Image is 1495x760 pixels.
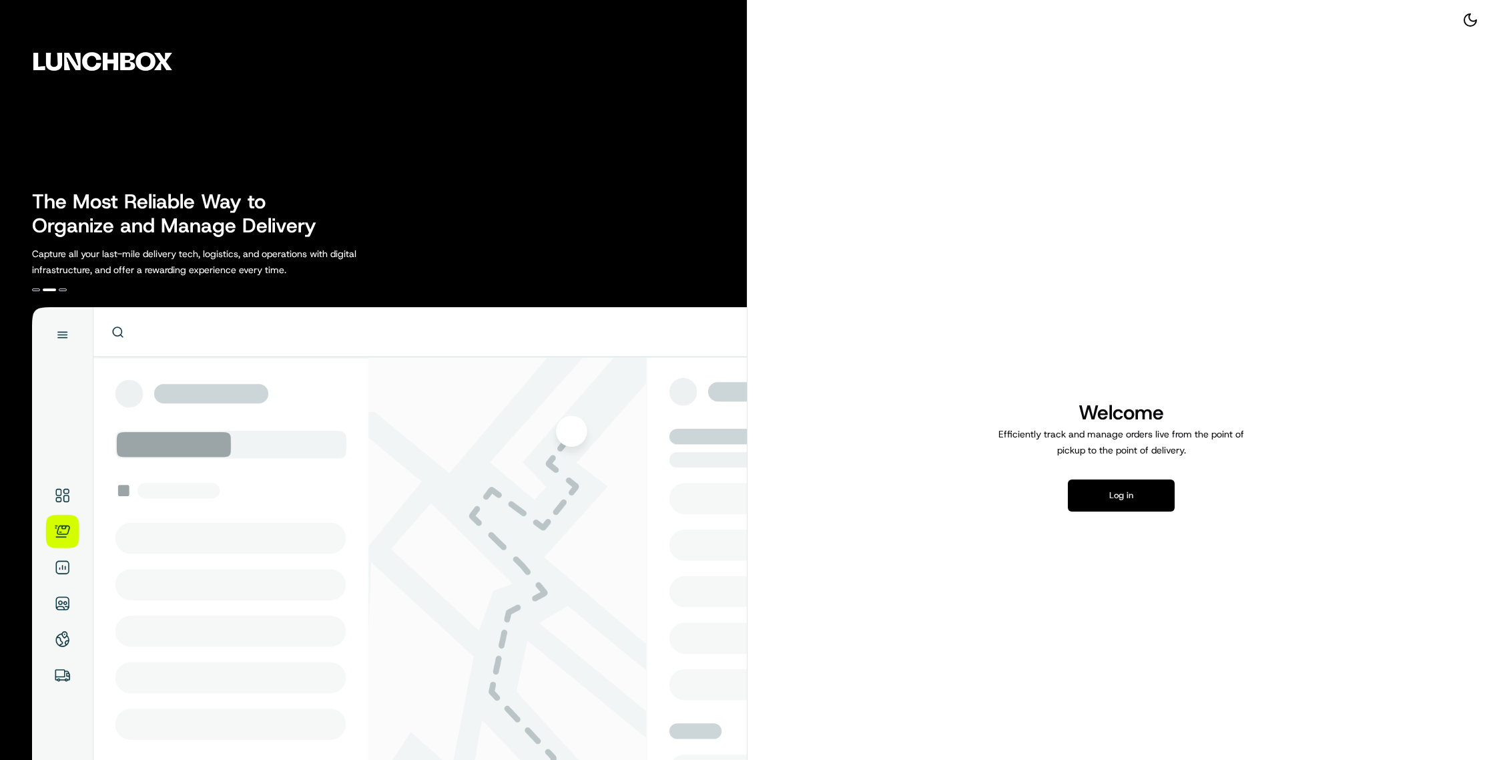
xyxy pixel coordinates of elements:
h1: Welcome [993,399,1249,426]
h2: The Most Reliable Way to Organize and Manage Delivery [32,190,331,238]
img: Company Logo [8,8,198,115]
p: Efficiently track and manage orders live from the point of pickup to the point of delivery. [993,426,1249,458]
p: Capture all your last-mile delivery tech, logistics, and operations with digital infrastructure, ... [32,246,416,278]
button: Log in [1068,480,1175,512]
